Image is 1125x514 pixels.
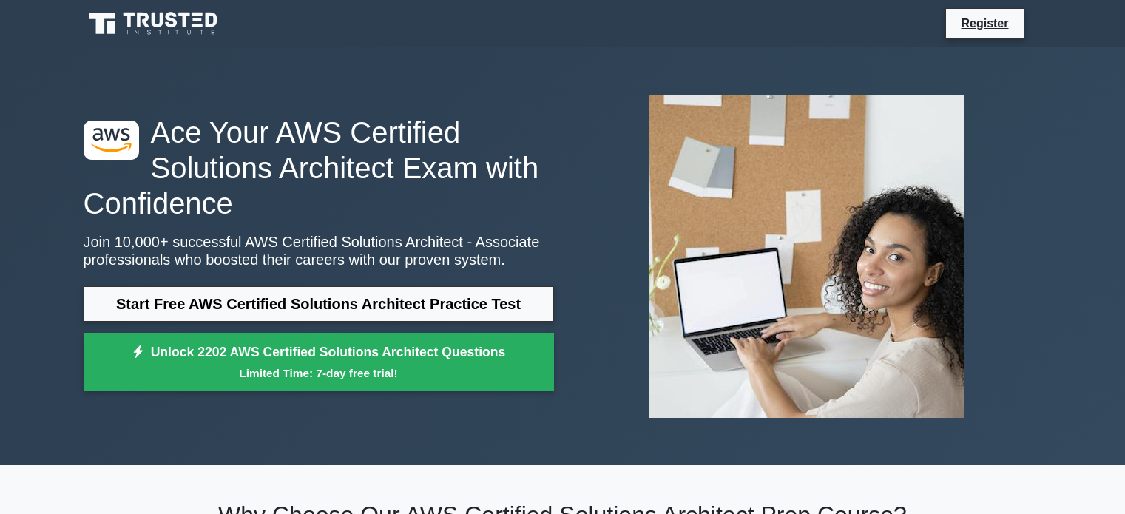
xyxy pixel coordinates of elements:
[84,115,554,221] h1: Ace Your AWS Certified Solutions Architect Exam with Confidence
[84,233,554,268] p: Join 10,000+ successful AWS Certified Solutions Architect - Associate professionals who boosted t...
[102,365,536,382] small: Limited Time: 7-day free trial!
[84,286,554,322] a: Start Free AWS Certified Solutions Architect Practice Test
[952,14,1017,33] a: Register
[84,333,554,392] a: Unlock 2202 AWS Certified Solutions Architect QuestionsLimited Time: 7-day free trial!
